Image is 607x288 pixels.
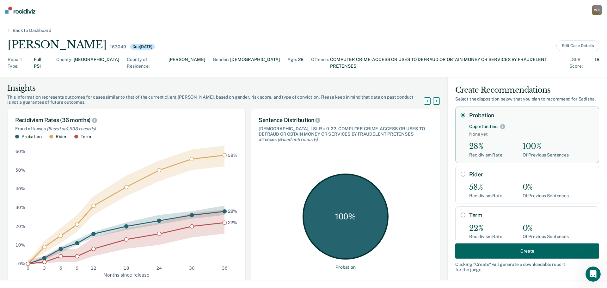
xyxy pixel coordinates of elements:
text: 6 [59,266,62,271]
div: Select the disposition below that you plan to recommend for Sadisha . [455,96,599,102]
div: COMPUTER CRIME-ACCESS OR USES TO DEFRAUD OR OBTAIN MONEY OR SERVICES BY FRAUDELENT PRETENSES [330,56,562,70]
text: 10% [15,242,25,247]
text: 3 [43,266,46,271]
button: WR [592,5,602,15]
div: 163049 [110,44,126,50]
div: [DEMOGRAPHIC_DATA], LSI-R = 0-22, COMPUTER CRIME-ACCESS OR USES TO DEFRAUD OR OBTAIN MONEY OR SER... [259,126,432,142]
div: Fraud offenses [15,126,238,132]
text: 24 [156,266,162,271]
div: Insights [7,83,432,93]
div: Opportunities: [469,124,498,129]
div: 100% [523,142,569,151]
text: 0% [18,261,25,266]
text: 28% [228,209,237,214]
div: 100 % [303,174,389,260]
div: [GEOGRAPHIC_DATA] [74,56,119,70]
span: (Based on 1,993 records ) [47,126,96,131]
div: 18 [595,56,599,70]
div: Probation [21,134,42,139]
text: 0 [27,266,29,271]
text: 50% [15,168,25,173]
div: Create Recommendations [455,85,599,95]
div: Of Previous Sentences [523,234,569,239]
text: 9 [76,266,79,271]
div: 28 [298,56,303,70]
g: x-axis tick label [27,266,227,271]
div: This information represents outcomes for cases similar to that of the current client, [PERSON_NAM... [7,95,432,105]
div: [PERSON_NAME] [169,56,205,70]
text: 20% [15,224,25,229]
text: Months since release [103,272,149,277]
div: W R [592,5,602,15]
div: Recidivism Rate [469,152,502,158]
span: (Based on 6 records ) [278,137,318,142]
div: Rider [56,134,67,139]
div: 0% [523,224,569,233]
div: 0% [523,183,569,192]
text: 60% [15,149,25,154]
g: area [28,146,224,264]
div: [PERSON_NAME] [8,38,106,51]
img: Recidiviz [5,7,35,14]
div: Term [81,134,91,139]
div: 28% [469,142,502,151]
div: Recidivism Rate [469,193,502,199]
div: Offense : [311,56,329,70]
g: y-axis tick label [15,149,25,266]
div: 22% [469,224,502,233]
text: 58% [228,152,237,157]
text: 22% [228,220,237,225]
text: 36 [222,266,228,271]
text: 18 [124,266,129,271]
div: Back to Dashboard [5,28,59,33]
div: [DEMOGRAPHIC_DATA] [230,56,280,70]
div: Gender : [213,56,229,70]
text: 12 [91,266,96,271]
div: Sentence Distribution [259,117,432,124]
span: None yet [469,132,594,137]
div: 58% [469,183,502,192]
div: LSI-R Score : [569,56,593,70]
div: Report Type : [8,56,33,70]
label: Probation [469,112,594,119]
div: County of Residence : [127,56,167,70]
label: Rider [469,171,594,178]
div: Recidivism Rates (36 months) [15,117,238,124]
g: text [228,152,237,225]
div: Recidivism Rate [469,234,502,239]
text: 40% [15,186,25,191]
button: Create [455,243,599,259]
div: Clicking " Create " will generate a downloadable report for the judge. [455,262,599,273]
g: x-axis label [103,272,149,277]
iframe: Intercom live chat [586,267,601,282]
label: Term [469,212,594,219]
text: 30% [15,205,25,210]
div: Age : [287,56,297,70]
div: Of Previous Sentences [523,152,569,158]
div: Of Previous Sentences [523,193,569,199]
div: Due [DATE] [130,44,155,50]
div: County : [56,56,72,70]
div: Probation [335,265,356,270]
button: Edit Case Details [556,40,599,51]
text: 30 [189,266,195,271]
div: Full PSI [34,56,49,70]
